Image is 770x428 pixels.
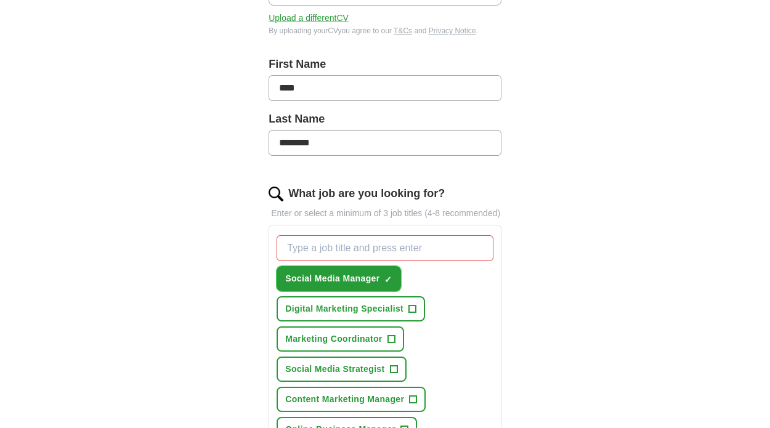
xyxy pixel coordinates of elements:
label: Last Name [269,111,501,127]
p: Enter or select a minimum of 3 job titles (4-8 recommended) [269,207,501,220]
span: Digital Marketing Specialist [285,302,403,315]
label: First Name [269,56,501,73]
input: Type a job title and press enter [277,235,493,261]
div: By uploading your CV you agree to our and . [269,25,501,36]
button: Content Marketing Manager [277,387,426,412]
button: Marketing Coordinator [277,326,403,352]
span: ✓ [384,275,392,285]
span: Social Media Manager [285,272,379,285]
a: T&Cs [394,26,412,35]
label: What job are you looking for? [288,185,445,202]
span: Content Marketing Manager [285,393,404,406]
span: Social Media Strategist [285,363,384,376]
img: search.png [269,187,283,201]
button: Social Media Manager✓ [277,266,401,291]
span: Marketing Coordinator [285,333,382,345]
button: Social Media Strategist [277,357,406,382]
button: Digital Marketing Specialist [277,296,425,321]
a: Privacy Notice [429,26,476,35]
button: Upload a differentCV [269,12,349,25]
